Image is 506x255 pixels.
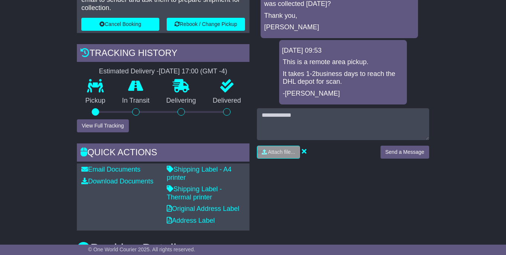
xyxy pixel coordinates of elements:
[167,185,222,201] a: Shipping Label - Thermal printer
[167,205,239,212] a: Original Address Label
[77,67,249,76] div: Estimated Delivery -
[167,18,245,31] button: Rebook / Change Pickup
[381,146,429,159] button: Send a Message
[167,166,231,181] a: Shipping Label - A4 printer
[159,67,227,76] div: [DATE] 17:00 (GMT -4)
[81,178,153,185] a: Download Documents
[282,47,404,55] div: [DATE] 09:53
[81,18,159,31] button: Cancel Booking
[77,143,249,163] div: Quick Actions
[77,97,114,105] p: Pickup
[114,97,158,105] p: In Transit
[283,90,403,98] p: -[PERSON_NAME]
[81,166,140,173] a: Email Documents
[283,70,403,86] p: It takes 1-2business days to reach the DHL depot for scan.
[77,44,249,64] div: Tracking history
[264,12,414,20] p: Thank you,
[88,246,195,252] span: © One World Courier 2025. All rights reserved.
[204,97,249,105] p: Delivered
[264,23,414,32] p: [PERSON_NAME]
[158,97,204,105] p: Delivering
[283,58,403,66] p: This is a remote area pickup.
[167,217,215,224] a: Address Label
[77,119,128,132] button: View Full Tracking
